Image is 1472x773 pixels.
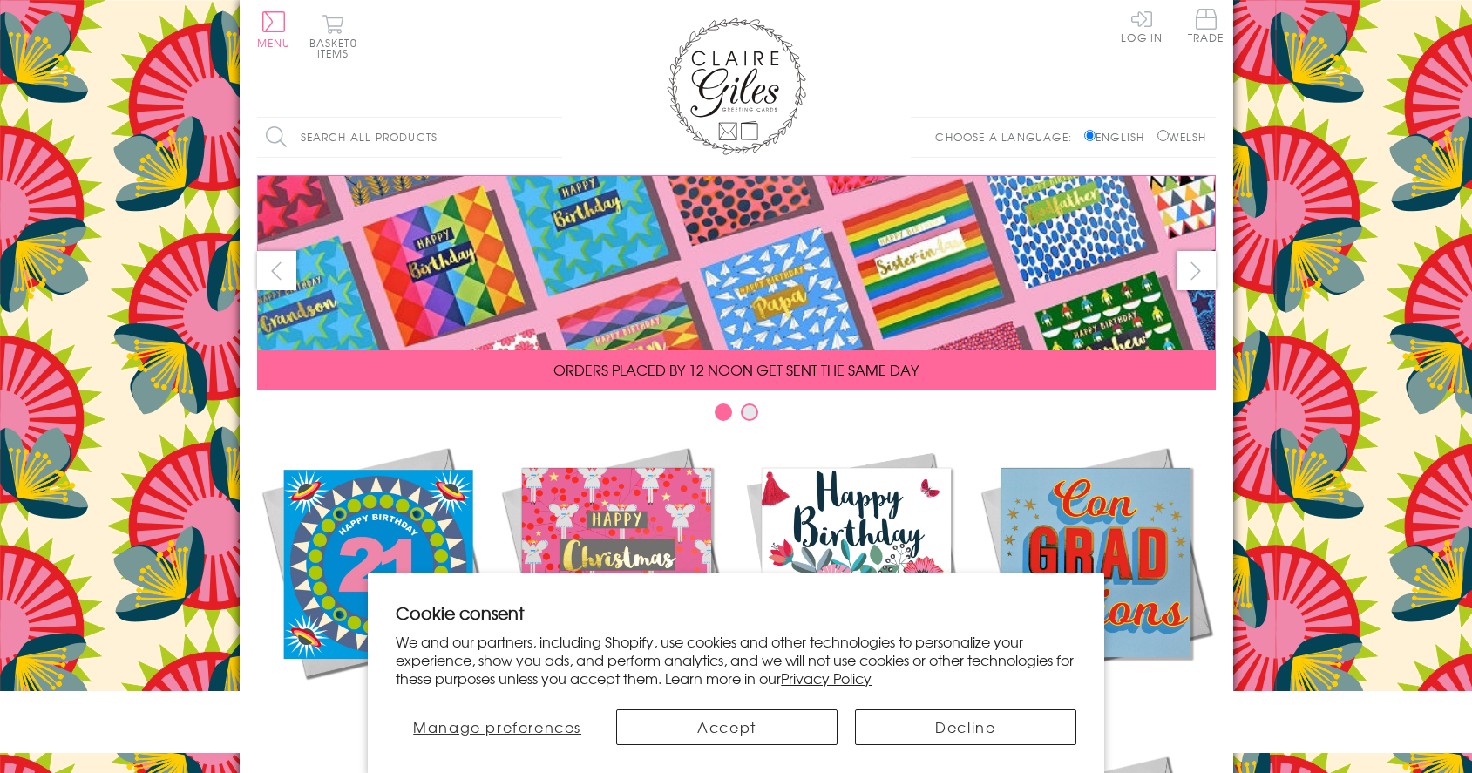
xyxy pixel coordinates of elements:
input: Welsh [1157,130,1169,141]
a: Log In [1121,9,1163,43]
button: Manage preferences [396,709,599,745]
span: Menu [257,35,291,51]
span: ORDERS PLACED BY 12 NOON GET SENT THE SAME DAY [553,359,919,380]
a: Trade [1188,9,1224,46]
p: We and our partners, including Shopify, use cookies and other technologies to personalize your ex... [396,633,1076,687]
a: Academic [976,443,1216,716]
button: Basket0 items [309,14,357,58]
h2: Cookie consent [396,600,1076,625]
span: Trade [1188,9,1224,43]
span: 0 items [317,35,357,61]
button: Menu [257,11,291,48]
button: Decline [855,709,1076,745]
a: Christmas [497,443,736,716]
img: Claire Giles Greetings Cards [667,17,806,155]
span: Manage preferences [413,716,581,737]
input: Search all products [257,118,562,157]
div: Carousel Pagination [257,403,1216,430]
button: Accept [616,709,838,745]
button: next [1177,251,1216,290]
button: prev [257,251,296,290]
input: English [1084,130,1096,141]
label: English [1084,129,1153,145]
a: New Releases [257,443,497,716]
a: Birthdays [736,443,976,716]
button: Carousel Page 1 (Current Slide) [715,403,732,421]
button: Carousel Page 2 [741,403,758,421]
a: Privacy Policy [781,668,872,688]
input: Search [545,118,562,157]
label: Welsh [1157,129,1207,145]
p: Choose a language: [935,129,1081,145]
